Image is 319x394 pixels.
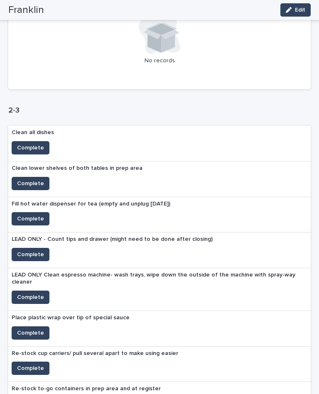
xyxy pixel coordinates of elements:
span: Complete [17,179,44,188]
span: Edit [295,7,305,13]
span: Complete [17,364,44,372]
span: Complete [17,215,44,223]
p: No records [13,57,306,64]
p: Clean all dishes [12,129,54,136]
span: Complete [17,329,44,337]
span: Complete [17,144,44,152]
button: Complete [12,362,49,375]
span: Complete [17,250,44,259]
p: LEAD ONLY Clean espresso machine- wash trays, wipe down the outside of the machine with spray-way... [12,272,307,286]
p: Clean lower shelves of both tables in prep area [12,165,142,172]
a: LEAD ONLY Clean espresso machine- wash trays, wipe down the outside of the machine with spray-way... [8,268,311,311]
h2: Franklin [8,4,44,16]
a: LEAD ONLY - Count tips and drawer (might need to be done after closing)Complete [8,232,311,268]
p: Place plastic wrap over tip of special sauce [12,314,130,321]
button: Complete [12,177,49,190]
button: Complete [12,141,49,154]
a: Place plastic wrap over tip of special sauceComplete [8,311,311,347]
p: Re-stock to-go containers in prep area and at register [12,385,161,392]
p: Re-stock cup carriers/ pull several apart to make using easier [12,350,178,357]
p: Fill hot water dispenser for tea (empty and unplug [DATE]) [12,201,170,208]
h1: 2-3 [8,106,311,116]
button: Complete [12,248,49,261]
button: Complete [12,326,49,340]
button: Edit [280,3,311,17]
a: Clean lower shelves of both tables in prep areaComplete [8,162,311,197]
span: Complete [17,293,44,301]
button: Complete [12,212,49,225]
p: LEAD ONLY - Count tips and drawer (might need to be done after closing) [12,236,213,243]
a: Re-stock cup carriers/ pull several apart to make using easierComplete [8,347,311,382]
a: Fill hot water dispenser for tea (empty and unplug [DATE])Complete [8,197,311,233]
button: Complete [12,291,49,304]
a: Clean all dishesComplete [8,126,311,162]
